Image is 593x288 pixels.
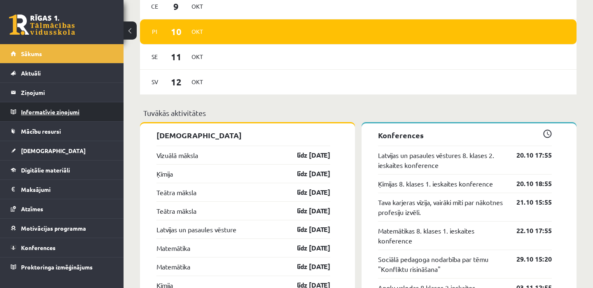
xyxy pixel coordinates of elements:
a: līdz [DATE] [282,187,330,197]
a: līdz [DATE] [282,262,330,271]
span: Sv [146,76,163,88]
a: līdz [DATE] [282,243,330,253]
span: Aktuāli [21,69,41,77]
span: 12 [163,75,189,89]
a: Rīgas 1. Tālmācības vidusskola [9,14,75,35]
a: 21.10 15:55 [504,197,552,207]
a: līdz [DATE] [282,169,330,179]
a: Teātra māksla [156,206,196,216]
span: Proktoringa izmēģinājums [21,263,93,271]
a: Sociālā pedagoga nodarbība par tēmu "Konfliktu risināšana" [378,254,504,274]
a: Tava karjeras vīzija, vairāki mīti par nākotnes profesiju izvēli. [378,197,504,217]
span: 10 [163,25,189,38]
span: Konferences [21,244,56,251]
a: Matemātika [156,262,190,271]
p: Konferences [378,130,552,141]
legend: Ziņojumi [21,83,113,102]
a: Matemātikas 8. klases 1. ieskaites konference [378,226,504,246]
span: Atzīmes [21,205,43,212]
span: Okt [189,76,206,88]
a: Ķīmija [156,169,173,179]
span: Mācību resursi [21,127,61,135]
a: 20.10 17:55 [504,150,552,160]
a: līdz [DATE] [282,224,330,234]
a: Maksājumi [11,180,113,199]
a: Digitālie materiāli [11,161,113,179]
span: 11 [163,50,189,64]
span: Sākums [21,50,42,57]
a: Vizuālā māksla [156,150,198,160]
span: Digitālie materiāli [21,166,70,174]
a: Ķīmijas 8. klases 1. ieskaites konference [378,179,493,189]
a: līdz [DATE] [282,150,330,160]
p: [DEMOGRAPHIC_DATA] [156,130,330,141]
legend: Informatīvie ziņojumi [21,102,113,121]
a: Latvijas un pasaules vēstures 8. klases 2. ieskaites konference [378,150,504,170]
a: Ziņojumi [11,83,113,102]
a: Atzīmes [11,199,113,218]
a: Teātra māksla [156,187,196,197]
a: Aktuāli [11,64,113,83]
p: Tuvākās aktivitātes [143,107,573,118]
span: Motivācijas programma [21,224,86,232]
a: Proktoringa izmēģinājums [11,257,113,276]
span: Pi [146,25,163,38]
a: 29.10 15:20 [504,254,552,264]
span: Okt [189,25,206,38]
a: Mācību resursi [11,122,113,141]
a: Konferences [11,238,113,257]
a: Sākums [11,44,113,63]
span: [DEMOGRAPHIC_DATA] [21,147,86,154]
span: Se [146,50,163,63]
a: [DEMOGRAPHIC_DATA] [11,141,113,160]
a: Matemātika [156,243,190,253]
span: Okt [189,50,206,63]
a: līdz [DATE] [282,206,330,216]
a: 22.10 17:55 [504,226,552,236]
legend: Maksājumi [21,180,113,199]
a: Latvijas un pasaules vēsture [156,224,236,234]
a: 20.10 18:55 [504,179,552,189]
a: Motivācijas programma [11,219,113,238]
a: Informatīvie ziņojumi [11,102,113,121]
